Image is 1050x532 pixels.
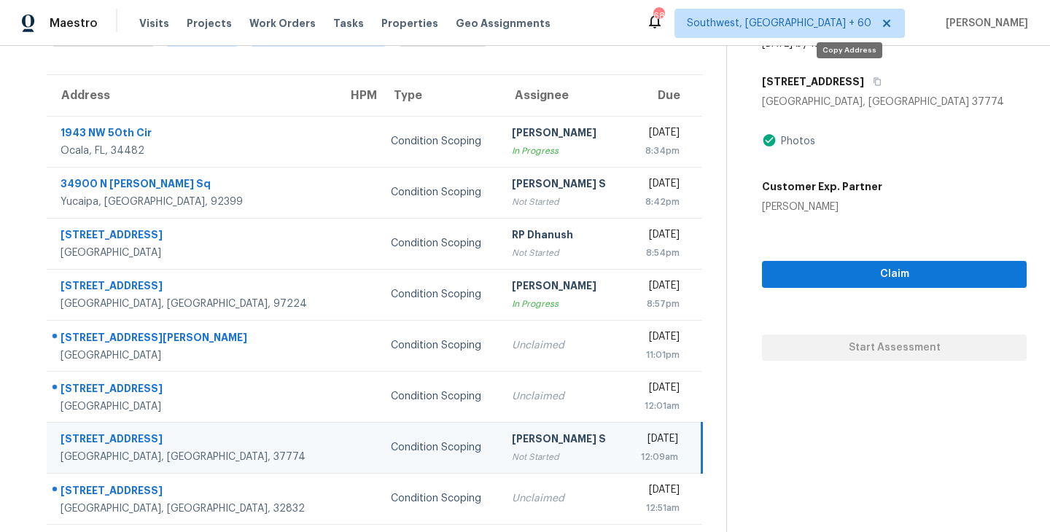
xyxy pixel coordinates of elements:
th: Due [625,75,702,116]
div: Condition Scoping [391,389,489,404]
div: [PERSON_NAME] [512,125,613,144]
div: Unclaimed [512,338,613,353]
div: Condition Scoping [391,287,489,302]
div: [GEOGRAPHIC_DATA] [61,246,324,260]
div: [DATE] [637,329,680,348]
div: 683 [653,9,664,23]
div: [STREET_ADDRESS][PERSON_NAME] [61,330,324,348]
div: 12:09am [637,450,678,464]
th: Address [47,75,336,116]
div: [PERSON_NAME] S [512,176,613,195]
span: Tasks [333,18,364,28]
div: Condition Scoping [391,185,489,200]
div: Not Started [512,195,613,209]
h5: [STREET_ADDRESS] [762,74,864,89]
div: Not Started [512,450,613,464]
div: Yucaipa, [GEOGRAPHIC_DATA], 92399 [61,195,324,209]
th: HPM [336,75,380,116]
div: 8:57pm [637,297,680,311]
span: Properties [381,16,438,31]
div: [PERSON_NAME] [762,200,882,214]
div: [GEOGRAPHIC_DATA], [GEOGRAPHIC_DATA] 37774 [762,95,1027,109]
div: Unclaimed [512,491,613,506]
div: [DATE] [637,176,680,195]
div: 12:01am [637,399,680,413]
div: [GEOGRAPHIC_DATA], [GEOGRAPHIC_DATA], 97224 [61,297,324,311]
th: Type [379,75,500,116]
div: [GEOGRAPHIC_DATA], [GEOGRAPHIC_DATA], 37774 [61,450,324,464]
div: In Progress [512,144,613,158]
span: Southwest, [GEOGRAPHIC_DATA] + 60 [687,16,871,31]
div: [DATE] [637,125,680,144]
div: [GEOGRAPHIC_DATA], [GEOGRAPHIC_DATA], 32832 [61,501,324,516]
div: 8:34pm [637,144,680,158]
div: [STREET_ADDRESS] [61,278,324,297]
h5: Customer Exp. Partner [762,179,882,194]
div: [DATE] [637,278,680,297]
div: [PERSON_NAME] [512,278,613,297]
div: [STREET_ADDRESS] [61,431,324,450]
div: Photos [777,134,815,149]
div: [DATE] [637,482,680,501]
span: [PERSON_NAME] [940,16,1028,31]
div: Condition Scoping [391,491,489,506]
span: Work Orders [249,16,316,31]
div: [DATE] [637,380,680,399]
span: Geo Assignments [456,16,551,31]
div: Condition Scoping [391,338,489,353]
img: Artifact Present Icon [762,133,777,148]
div: [STREET_ADDRESS] [61,381,324,399]
div: 8:54pm [637,246,680,260]
div: [DATE] [637,227,680,246]
span: Visits [139,16,169,31]
div: Condition Scoping [391,134,489,149]
div: 11:01pm [637,348,680,362]
div: [PERSON_NAME] S [512,431,613,450]
span: Claim [774,265,1015,283]
div: RP Dhanush [512,227,613,246]
div: Ocala, FL, 34482 [61,144,324,158]
div: 34900 N [PERSON_NAME] Sq [61,176,324,195]
div: [DATE] [637,431,678,450]
button: Claim [762,261,1027,288]
div: [STREET_ADDRESS] [61,483,324,501]
div: Condition Scoping [391,440,489,455]
span: Maestro [50,16,98,31]
th: Assignee [500,75,625,116]
span: Projects [187,16,232,31]
div: 12:51am [637,501,680,515]
div: [STREET_ADDRESS] [61,227,324,246]
div: Not Started [512,246,613,260]
div: [GEOGRAPHIC_DATA] [61,348,324,363]
div: Unclaimed [512,389,613,404]
div: In Progress [512,297,613,311]
div: [GEOGRAPHIC_DATA] [61,399,324,414]
div: 1943 NW 50th Cir [61,125,324,144]
div: 8:42pm [637,195,680,209]
div: Condition Scoping [391,236,489,251]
